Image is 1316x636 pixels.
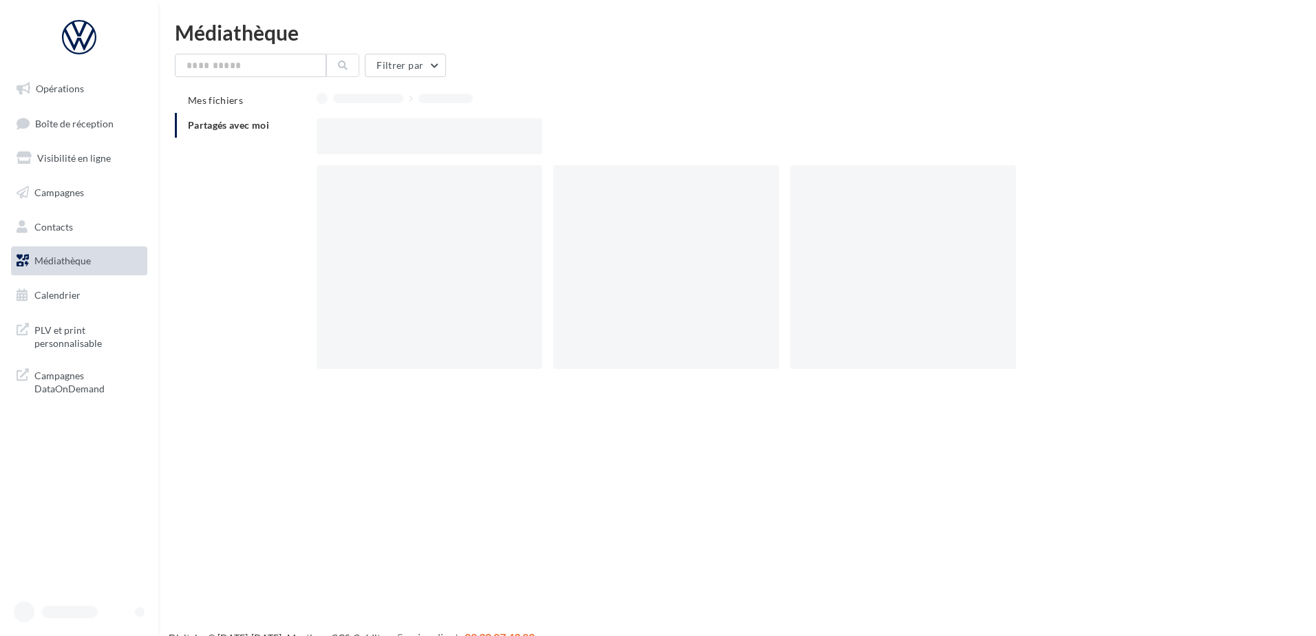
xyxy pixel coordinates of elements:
a: Visibilité en ligne [8,144,150,173]
span: Opérations [36,83,84,94]
a: PLV et print personnalisable [8,315,150,356]
span: PLV et print personnalisable [34,321,142,350]
a: Médiathèque [8,246,150,275]
span: Campagnes DataOnDemand [34,366,142,396]
a: Calendrier [8,281,150,310]
span: Mes fichiers [188,94,243,106]
span: Boîte de réception [35,117,114,129]
span: Médiathèque [34,255,91,266]
a: Contacts [8,213,150,242]
span: Campagnes [34,187,84,198]
a: Opérations [8,74,150,103]
span: Visibilité en ligne [37,152,111,164]
span: Calendrier [34,289,81,301]
div: Médiathèque [175,22,1299,43]
a: Campagnes [8,178,150,207]
span: Contacts [34,220,73,232]
a: Boîte de réception [8,109,150,138]
a: Campagnes DataOnDemand [8,361,150,401]
button: Filtrer par [365,54,446,77]
span: Partagés avec moi [188,119,269,131]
